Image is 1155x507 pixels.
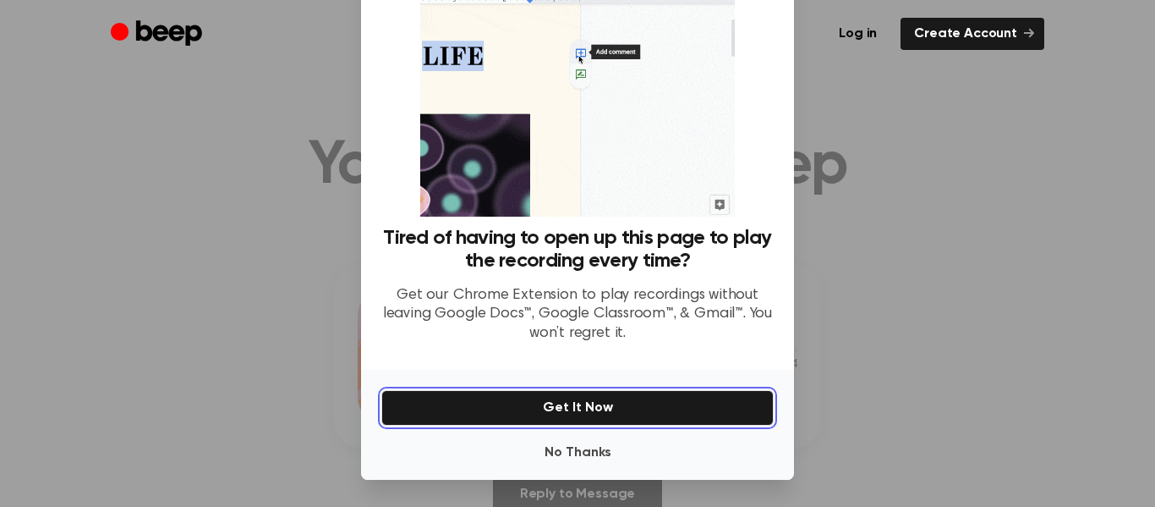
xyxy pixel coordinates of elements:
[381,286,774,344] p: Get our Chrome Extension to play recordings without leaving Google Docs™, Google Classroom™, & Gm...
[381,227,774,273] h3: Tired of having to open up this page to play the recording every time?
[381,390,774,426] button: Get It Now
[825,18,890,50] a: Log in
[381,436,774,470] button: No Thanks
[900,18,1044,50] a: Create Account
[111,18,206,51] a: Beep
